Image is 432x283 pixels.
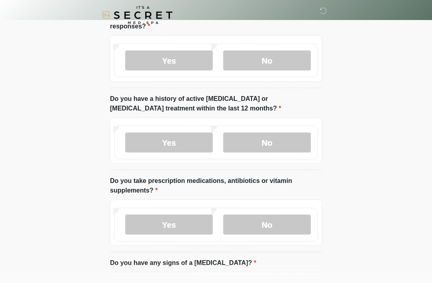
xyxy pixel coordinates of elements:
[223,132,311,153] label: No
[110,94,322,113] label: Do you have a history of active [MEDICAL_DATA] or [MEDICAL_DATA] treatment within the last 12 mon...
[125,215,213,235] label: Yes
[125,132,213,153] label: Yes
[110,258,256,268] label: Do you have any signs of a [MEDICAL_DATA]?
[223,215,311,235] label: No
[110,176,322,195] label: Do you take prescription medications, antibiotics or vitamin supplements?
[223,50,311,70] label: No
[102,6,172,24] img: It's A Secret Med Spa Logo
[125,50,213,70] label: Yes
